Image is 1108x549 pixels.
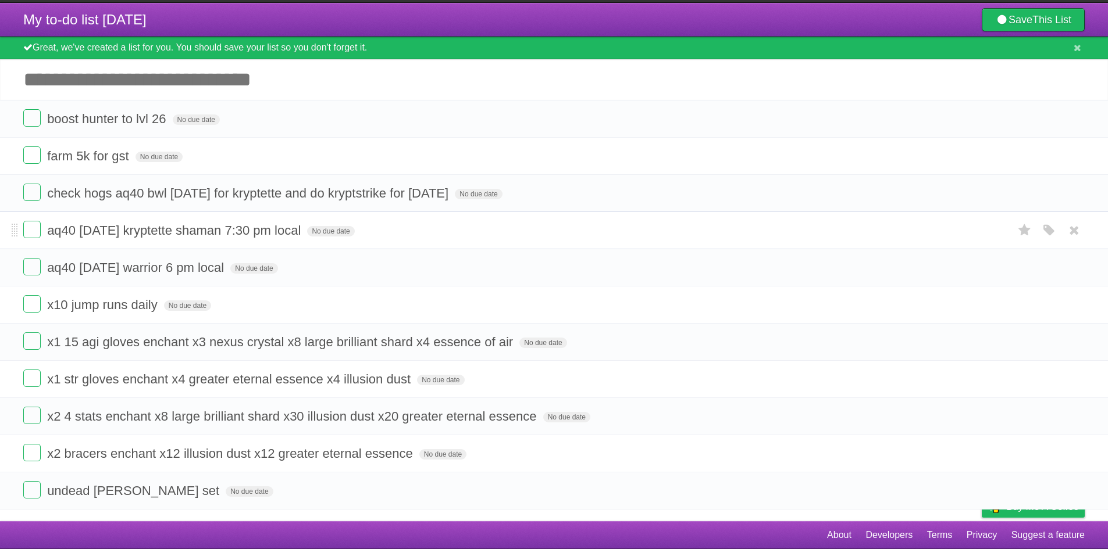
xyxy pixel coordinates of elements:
[23,444,41,461] label: Done
[307,226,354,236] span: No due date
[226,486,273,497] span: No due date
[23,407,41,424] label: Done
[419,449,466,460] span: No due date
[47,372,414,386] span: x1 str gloves enchant x4 greater eternal essence x4 illusion dust
[47,297,161,312] span: x10 jump runs daily
[827,524,852,546] a: About
[519,338,567,348] span: No due date
[967,524,997,546] a: Privacy
[455,189,502,199] span: No due date
[927,524,953,546] a: Terms
[47,186,451,200] span: check hogs aq40 bwl [DATE] for kryptette and do kryptstrike for [DATE]
[1006,497,1079,517] span: Buy me a coffee
[47,223,304,238] span: aq40 [DATE] kryptette shaman 7:30 pm local
[1011,524,1085,546] a: Suggest a feature
[47,149,132,163] span: farm 5k for gst
[47,409,539,424] span: x2 4 stats enchant x8 large brilliant shard x30 illusion dust x20 greater eternal essence
[47,483,222,498] span: undead [PERSON_NAME] set
[23,295,41,313] label: Done
[173,114,220,125] span: No due date
[1032,14,1071,26] b: This List
[543,412,590,422] span: No due date
[47,112,169,126] span: boost hunter to lvl 26
[23,481,41,498] label: Done
[417,375,464,385] span: No due date
[23,146,41,164] label: Done
[164,300,211,311] span: No due date
[23,332,41,350] label: Done
[865,524,913,546] a: Developers
[1014,221,1036,240] label: Star task
[47,260,227,275] span: aq40 [DATE] warrior 6 pm local
[982,8,1085,31] a: SaveThis List
[23,369,41,387] label: Done
[47,446,416,461] span: x2 bracers enchant x12 illusion dust x12 greater eternal essence
[23,109,41,127] label: Done
[23,12,147,27] span: My to-do list [DATE]
[136,152,183,162] span: No due date
[230,263,277,274] span: No due date
[23,184,41,201] label: Done
[23,258,41,275] label: Done
[23,221,41,238] label: Done
[47,335,516,349] span: x1 15 agi gloves enchant x3 nexus crystal x8 large brilliant shard x4 essence of air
